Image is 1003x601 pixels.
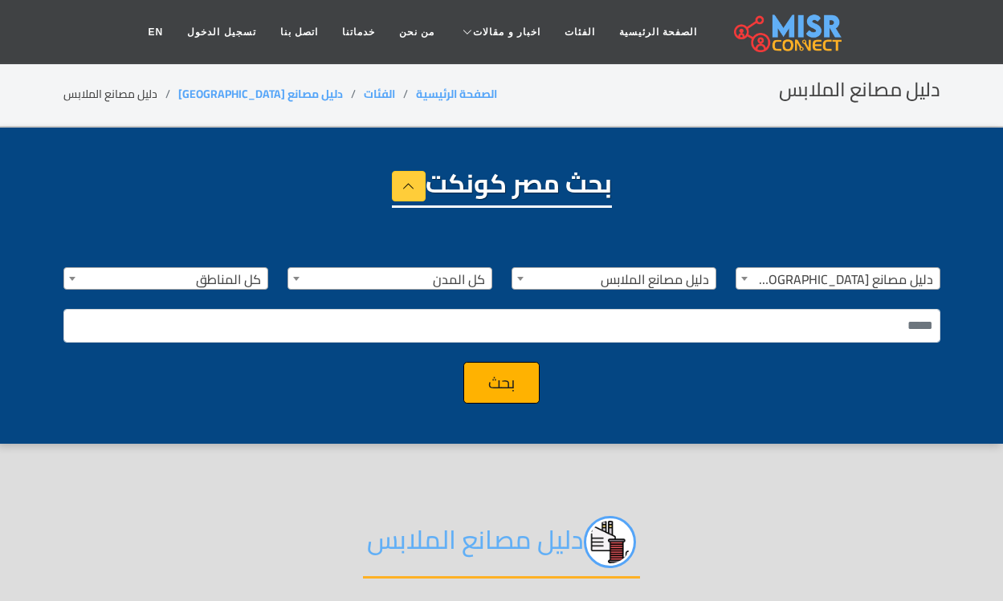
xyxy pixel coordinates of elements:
h1: بحث مصر كونكت [392,168,612,208]
a: تسجيل الدخول [175,17,267,47]
a: EN [137,17,176,47]
a: الفئات [364,83,395,104]
span: دليل مصانع الملابس [512,268,716,290]
a: اخبار و مقالات [446,17,552,47]
span: دليل مصانع الملابس [512,267,716,290]
a: دليل مصانع [GEOGRAPHIC_DATA] [178,83,343,104]
img: main.misr_connect [734,12,842,52]
a: الفئات [552,17,607,47]
h2: دليل مصانع الملابس [363,516,640,579]
a: خدماتنا [330,17,387,47]
img: jc8qEEzyi89FPzAOrPPq.png [584,516,636,568]
h2: دليل مصانع الملابس [779,79,940,102]
span: كل المدن [287,267,492,290]
button: بحث [463,362,540,404]
a: من نحن [387,17,446,47]
span: دليل مصانع مصر [736,268,940,290]
span: كل المدن [288,268,491,290]
span: كل المناطق [63,267,268,290]
a: الصفحة الرئيسية [416,83,497,104]
a: الصفحة الرئيسية [607,17,709,47]
span: دليل مصانع مصر [736,267,940,290]
a: اتصل بنا [268,17,330,47]
span: كل المناطق [64,268,267,290]
li: دليل مصانع الملابس [63,86,178,103]
span: اخبار و مقالات [473,25,540,39]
